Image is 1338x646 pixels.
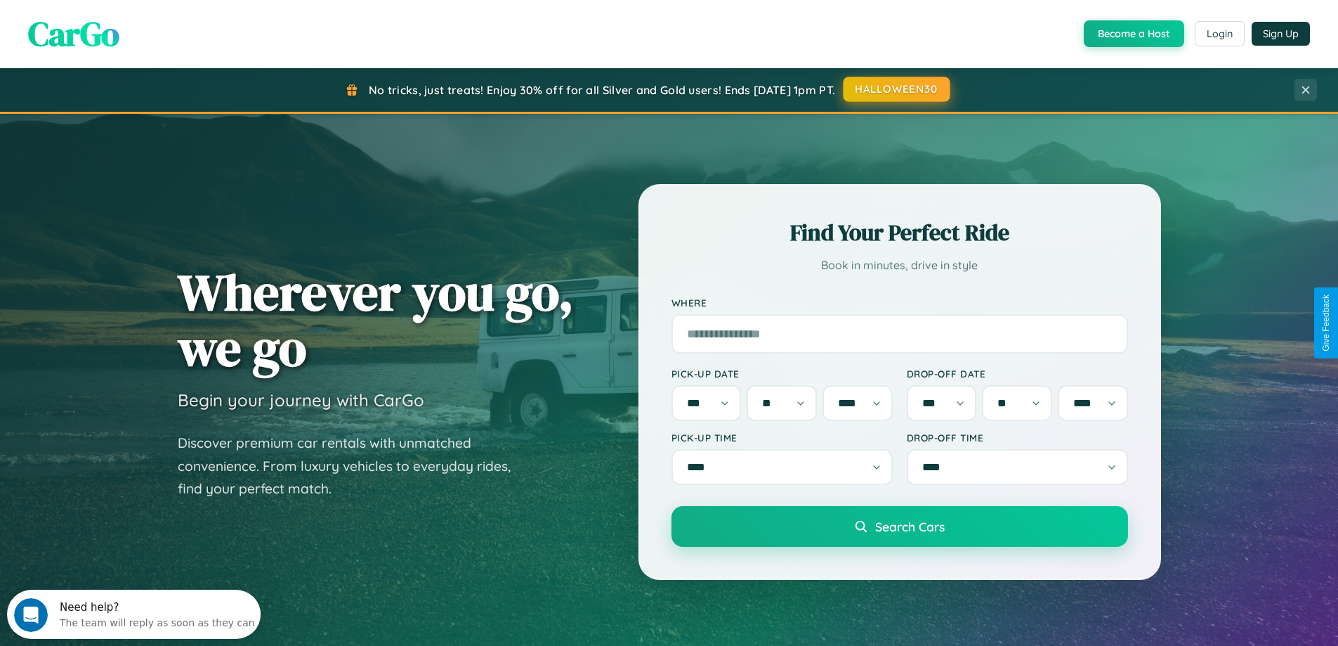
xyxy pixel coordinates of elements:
[671,255,1128,276] p: Book in minutes, drive in style
[907,432,1128,444] label: Drop-off Time
[671,217,1128,248] h2: Find Your Perfect Ride
[6,6,261,44] div: Open Intercom Messenger
[671,432,893,444] label: Pick-up Time
[907,368,1128,380] label: Drop-off Date
[369,83,835,97] span: No tricks, just treats! Enjoy 30% off for all Silver and Gold users! Ends [DATE] 1pm PT.
[14,598,48,632] iframe: Intercom live chat
[875,519,945,534] span: Search Cars
[671,506,1128,547] button: Search Cars
[53,23,248,38] div: The team will reply as soon as they can
[1252,22,1310,46] button: Sign Up
[1084,20,1184,47] button: Become a Host
[28,11,119,57] span: CarGo
[7,590,261,639] iframe: Intercom live chat discovery launcher
[178,389,424,411] h3: Begin your journey with CarGo
[178,432,529,500] p: Discover premium car rentals with unmatched convenience. From luxury vehicles to everyday rides, ...
[671,297,1128,309] label: Where
[844,77,950,102] button: HALLOWEEN30
[178,264,574,375] h1: Wherever you go, we go
[671,368,893,380] label: Pick-up Date
[53,12,248,23] div: Need help?
[1195,21,1245,46] button: Login
[1321,295,1331,351] div: Give Feedback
